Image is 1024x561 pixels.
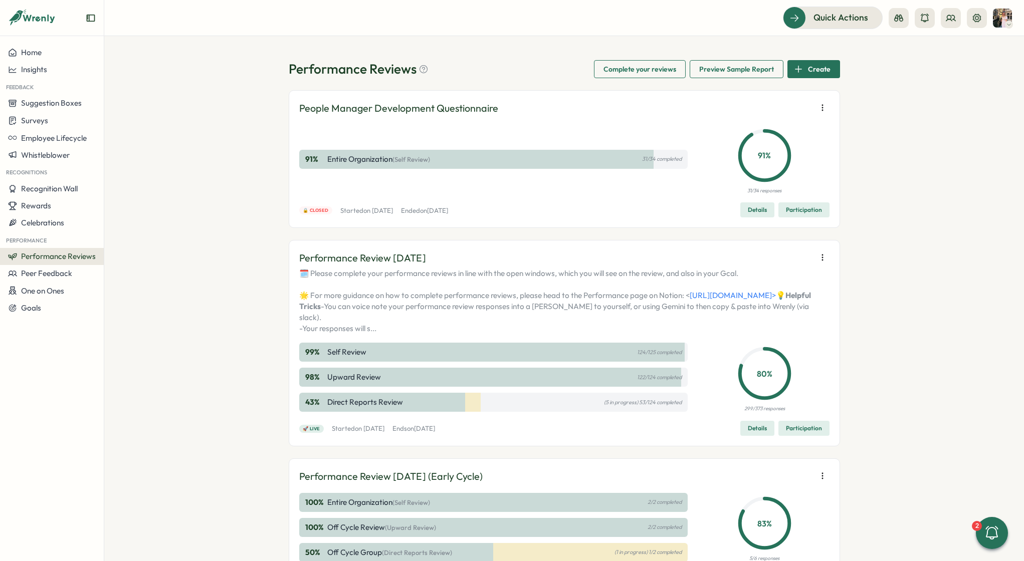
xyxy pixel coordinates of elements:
[327,397,403,408] p: Direct Reports Review
[327,547,452,558] p: Off Cycle Group
[382,548,452,556] span: (Direct Reports Review)
[21,201,51,210] span: Rewards
[401,206,448,215] p: Ended on [DATE]
[594,60,686,78] button: Complete your reviews
[690,291,776,300] a: [URL][DOMAIN_NAME]>
[299,250,426,266] p: Performance Review [DATE]
[21,133,87,143] span: Employee Lifecycle
[748,203,767,217] span: Details
[305,497,325,508] p: 100 %
[299,268,830,334] p: 🗓️ Please complete your performance reviews in line with the open windows, which you will see on ...
[289,60,429,78] h1: Performance Reviews
[305,397,325,408] p: 43 %
[327,522,436,533] p: Off Cycle Review
[392,155,430,163] span: (Self Review)
[748,421,767,435] span: Details
[86,13,96,23] button: Expand sidebar
[21,48,42,57] span: Home
[615,549,682,555] p: (1 in progress) 1/2 completed
[740,421,774,436] button: Details
[385,523,436,531] span: (Upward Review)
[392,424,435,433] p: Ends on [DATE]
[305,372,325,383] p: 98 %
[299,469,483,484] p: Performance Review [DATE] (Early Cycle)
[21,98,82,108] span: Suggestion Boxes
[21,184,78,193] span: Recognition Wall
[305,547,325,558] p: 50 %
[305,154,325,165] p: 91 %
[305,522,325,533] p: 100 %
[648,524,682,530] p: 2/2 completed
[327,154,430,165] p: Entire Organization
[21,65,47,74] span: Insights
[327,497,430,508] p: Entire Organization
[21,218,64,227] span: Celebrations
[332,424,384,433] p: Started on [DATE]
[21,116,48,125] span: Surveys
[783,7,883,29] button: Quick Actions
[637,349,682,356] p: 124/125 completed
[637,374,682,381] p: 122/124 completed
[786,203,822,217] span: Participation
[392,498,430,506] span: (Self Review)
[340,206,393,215] p: Started on [DATE]
[604,399,682,406] p: (5 in progress) 53/124 completed
[813,11,868,24] span: Quick Actions
[740,202,774,217] button: Details
[648,499,682,505] p: 2/2 completed
[299,101,498,116] p: People Manager Development Questionnaire
[603,61,676,78] span: Complete your reviews
[303,207,328,214] span: 🔒 Closed
[21,303,41,313] span: Goals
[642,156,682,162] p: 31/34 completed
[976,517,1008,549] button: 2
[21,251,96,261] span: Performance Reviews
[778,421,830,436] button: Participation
[786,421,822,435] span: Participation
[808,61,831,78] span: Create
[744,405,785,413] p: 299/373 responses
[787,60,840,78] button: Create
[303,425,320,432] span: 🚀 Live
[747,187,781,195] p: 31/34 responses
[778,202,830,217] button: Participation
[327,347,366,358] p: Self Review
[993,9,1012,28] img: Hannah Saunders
[21,268,72,278] span: Peer Feedback
[21,286,64,296] span: One on Ones
[21,150,70,160] span: Whistleblower
[740,149,789,162] p: 91 %
[699,61,774,78] span: Preview Sample Report
[690,60,783,78] button: Preview Sample Report
[305,347,325,358] p: 99 %
[972,521,982,531] div: 2
[327,372,381,383] p: Upward Review
[740,517,789,529] p: 83 %
[740,367,789,380] p: 80 %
